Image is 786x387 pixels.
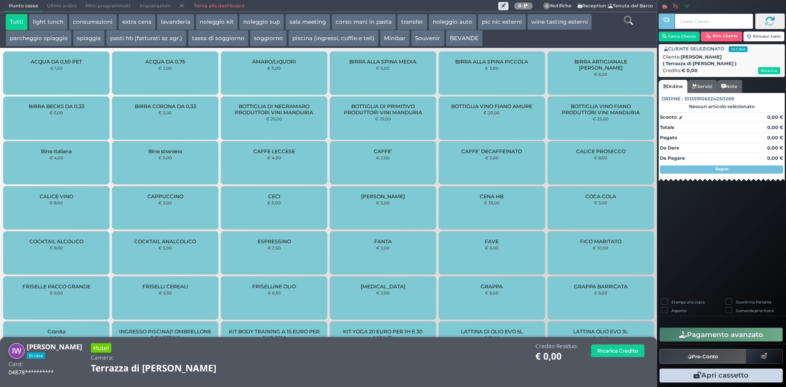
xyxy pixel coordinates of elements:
span: CAPPUCCINO [147,193,183,199]
small: € 4,00 [267,155,281,160]
span: In casa [27,352,45,359]
span: CALICE PROSECCO [576,148,626,154]
div: Cliente: [663,54,780,68]
small: € 8,00 [50,245,63,250]
span: BIRRA CORONA DA 0,33 [135,103,196,109]
button: Rim. Cliente [701,32,742,41]
span: COCKTAIL ANALCOLICO [134,238,196,244]
span: ESPRESSINO [257,238,291,244]
label: Stampa una copia [671,299,705,305]
small: € 6,00 [485,290,499,295]
b: 0 [518,3,522,9]
span: Granita [47,328,65,335]
span: BOTTIGLIA DI NEGRAMARO PRODUTTORI VINI MANDURIA [228,103,320,115]
button: sala meeting [285,14,330,30]
span: FRISELLINE OLIO [252,283,296,290]
small: € 5,00 [267,200,281,205]
span: FRISELLI CEREALI [142,283,188,290]
a: Note [717,80,742,93]
small: € 5,00 [485,245,499,250]
small: € 3,00 [158,200,172,205]
strong: 0,00 € [767,114,783,120]
span: KIT BODY TRAINING A 15 EURO PER 1H E 30M [228,328,320,341]
h1: Terrazza di [PERSON_NAME] [91,363,239,373]
div: Nessun articolo selezionato [659,104,785,109]
small: € 5,00 [267,66,281,70]
small: € 3,00 [376,245,390,250]
small: € 25,00 [375,116,391,121]
button: parcheggio spiaggia [6,30,72,46]
button: BEVANDE [446,30,483,46]
span: Birra Italiana [41,148,72,154]
small: € 4,00 [50,155,63,160]
span: CECI [268,193,280,199]
button: Minibar [380,30,410,46]
small: € 6,50 [159,290,172,295]
span: [PERSON_NAME] [361,193,405,199]
span: FAVE [485,238,499,244]
span: FICO MARITATO [580,238,621,244]
small: € 3,00 [594,200,608,205]
span: COCA COLA [585,193,616,199]
button: transfer [397,14,427,30]
span: 0 [543,2,551,10]
span: ACQUA DA 0,50 PET [31,59,82,65]
h4: Credito Residuo: [535,343,578,349]
a: Torna alla dashboard [189,0,248,12]
small: € 6,00 [594,72,608,77]
span: CAFFE LECCESE [253,148,295,154]
b: [PERSON_NAME] [663,54,736,67]
strong: Sconto [660,114,677,121]
button: piscina (ingressi, cuffie e teli) [288,30,379,46]
span: KIT YOGA 20 EURO PER 1H E 30 MINUTI [337,328,429,341]
button: extra cena [118,14,156,30]
button: consumazioni [69,14,117,30]
span: In casa [729,46,748,52]
span: FANTA [374,238,392,244]
strong: 0,00 € [767,135,783,140]
button: Apri cassetto [660,369,783,382]
small: € 1,50 [50,66,63,70]
strong: 0,00 € [767,124,783,130]
small: € 5,00 [158,245,172,250]
label: Comanda prioritaria [736,308,774,313]
h4: Card: [9,361,23,367]
button: Pre-Conto [660,349,746,364]
span: COCKTAIL ALCOLICO [29,238,84,244]
button: spiaggia [73,30,105,46]
small: € 2,50 [268,245,281,250]
span: BOTTIGLIA DI PRIMITIVO PRODUTTORI VINI MANDURIA [337,103,429,115]
button: pic nic esterni [478,14,526,30]
span: LATTINA OLIO EVO 3L [573,328,628,335]
small: € 25,00 [593,116,609,121]
small: € 8,00 [50,200,63,205]
strong: Da Dare [660,145,679,151]
strong: Segue [715,166,728,172]
small: € 20,00 [483,110,500,115]
label: Scontrino Parlante [736,299,771,305]
span: Impostazioni [135,0,175,12]
button: Tutti [6,14,27,30]
span: CAFFE' DECAFFEINATO [461,148,522,154]
strong: € 0,00 [682,68,698,73]
span: BOTTIGLIA VINO FIANO AMURE [451,103,532,109]
div: Credito: [663,67,780,74]
strong: 0,00 € [767,155,783,161]
h1: € 0,00 [535,351,578,362]
h3: Hotel [91,343,111,353]
small: € 8,00 [594,155,608,160]
small: € 5,00 [158,155,172,160]
small: € 2,00 [485,155,499,160]
button: pasti hb (fatturati az agr.) [106,30,186,46]
small: € 5,00 [158,110,172,115]
input: Codice Cliente [675,14,753,29]
small: € 10,00 [593,245,608,250]
small: € 5,00 [376,66,390,70]
span: ACQUA DA 0,75 [145,59,185,65]
span: CLIENTE SELEZIONATO [664,45,748,52]
span: BOTTIGLIA VINO FIANO PRODUTTORI VINI MANDURIA [554,103,646,115]
small: € 2,00 [376,290,390,295]
small: € 3,00 [485,66,499,70]
small: € 6,00 [594,290,608,295]
span: INGRESSO PISCINA(1 OMBRELLONE E 2 LETTINI) [119,328,211,341]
